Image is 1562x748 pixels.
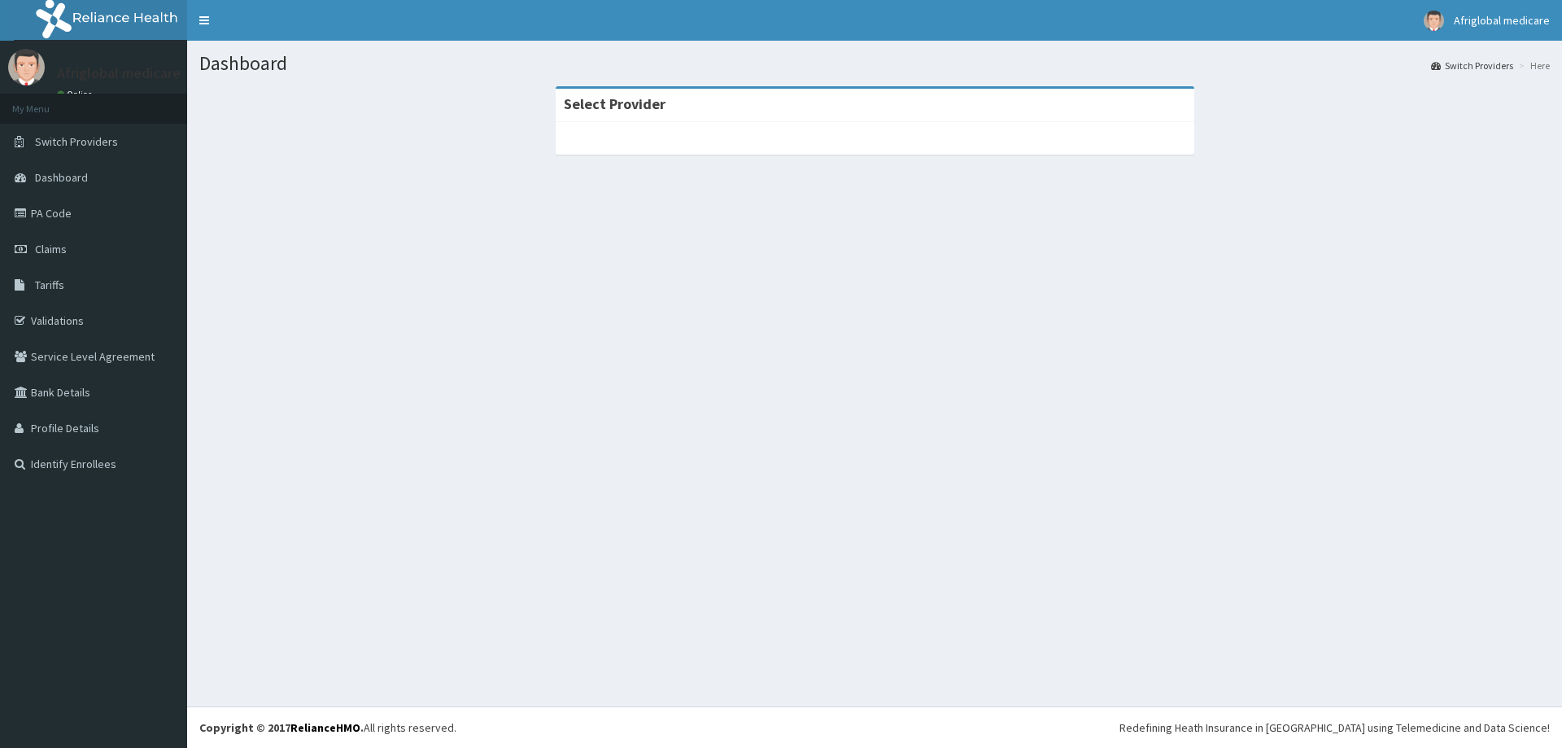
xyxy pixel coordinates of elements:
[57,89,96,100] a: Online
[1515,59,1550,72] li: Here
[187,706,1562,748] footer: All rights reserved.
[1431,59,1513,72] a: Switch Providers
[199,53,1550,74] h1: Dashboard
[564,94,665,113] strong: Select Provider
[290,720,360,735] a: RelianceHMO
[35,134,118,149] span: Switch Providers
[35,170,88,185] span: Dashboard
[35,278,64,292] span: Tariffs
[1424,11,1444,31] img: User Image
[199,720,364,735] strong: Copyright © 2017 .
[8,49,45,85] img: User Image
[35,242,67,256] span: Claims
[1454,13,1550,28] span: Afriglobal medicare
[57,66,181,81] p: Afriglobal medicare
[1119,720,1550,736] div: Redefining Heath Insurance in [GEOGRAPHIC_DATA] using Telemedicine and Data Science!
